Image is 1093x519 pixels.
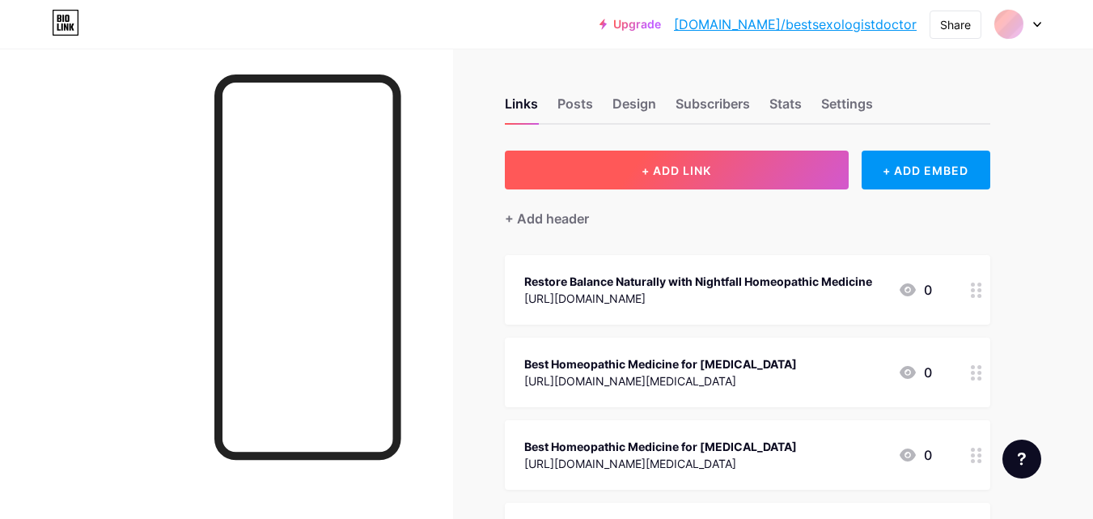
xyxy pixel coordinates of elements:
[898,280,932,300] div: 0
[524,372,797,389] div: [URL][DOMAIN_NAME][MEDICAL_DATA]
[898,445,932,465] div: 0
[940,16,971,33] div: Share
[524,355,797,372] div: Best Homeopathic Medicine for [MEDICAL_DATA]
[898,363,932,382] div: 0
[505,209,589,228] div: + Add header
[676,94,750,123] div: Subscribers
[769,94,802,123] div: Stats
[505,151,849,189] button: + ADD LINK
[524,438,797,455] div: Best Homeopathic Medicine for [MEDICAL_DATA]
[524,273,872,290] div: Restore Balance Naturally with Nightfall Homeopathic Medicine
[599,18,661,31] a: Upgrade
[862,151,990,189] div: + ADD EMBED
[612,94,656,123] div: Design
[674,15,917,34] a: [DOMAIN_NAME]/bestsexologistdoctor
[524,455,797,472] div: [URL][DOMAIN_NAME][MEDICAL_DATA]
[557,94,593,123] div: Posts
[642,164,711,177] span: + ADD LINK
[821,94,873,123] div: Settings
[524,290,872,307] div: [URL][DOMAIN_NAME]
[505,94,538,123] div: Links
